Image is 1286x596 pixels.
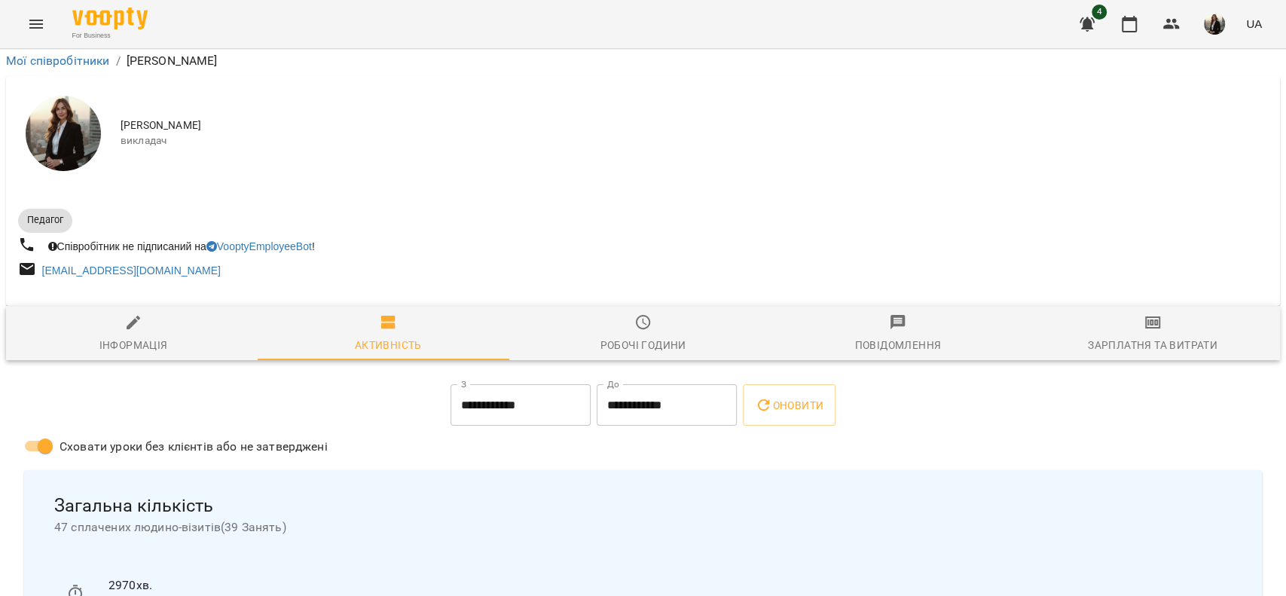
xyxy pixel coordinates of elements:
span: Сховати уроки без клієнтів або не затверджені [60,438,328,456]
div: Інформація [99,336,168,354]
nav: breadcrumb [6,52,1280,70]
span: Загальна кількість [54,494,1232,518]
a: [EMAIL_ADDRESS][DOMAIN_NAME] [42,264,221,277]
img: 91952ddef0f0023157af724e1fee8812.jpg [1204,14,1225,35]
span: UA [1246,16,1262,32]
li: / [116,52,121,70]
span: викладач [121,133,1268,148]
span: [PERSON_NAME] [121,118,1268,133]
a: VooptyEmployeeBot [206,240,312,252]
p: [PERSON_NAME] [127,52,218,70]
button: UA [1240,10,1268,38]
div: Повідомлення [854,336,941,354]
img: Тетяна Левицька [26,96,101,171]
img: Voopty Logo [72,8,148,29]
p: 2970 хв. [108,576,1220,594]
a: Мої співробітники [6,53,110,68]
div: Робочі години [600,336,686,354]
div: Активність [355,336,422,354]
span: 47 сплачених людино-візитів ( 39 Занять ) [54,518,1232,536]
button: Menu [18,6,54,42]
span: For Business [72,31,148,41]
span: Педагог [18,213,72,227]
span: 4 [1092,5,1107,20]
span: Оновити [755,396,823,414]
div: Зарплатня та Витрати [1088,336,1217,354]
div: Співробітник не підписаний на ! [45,236,318,257]
button: Оновити [743,384,835,426]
